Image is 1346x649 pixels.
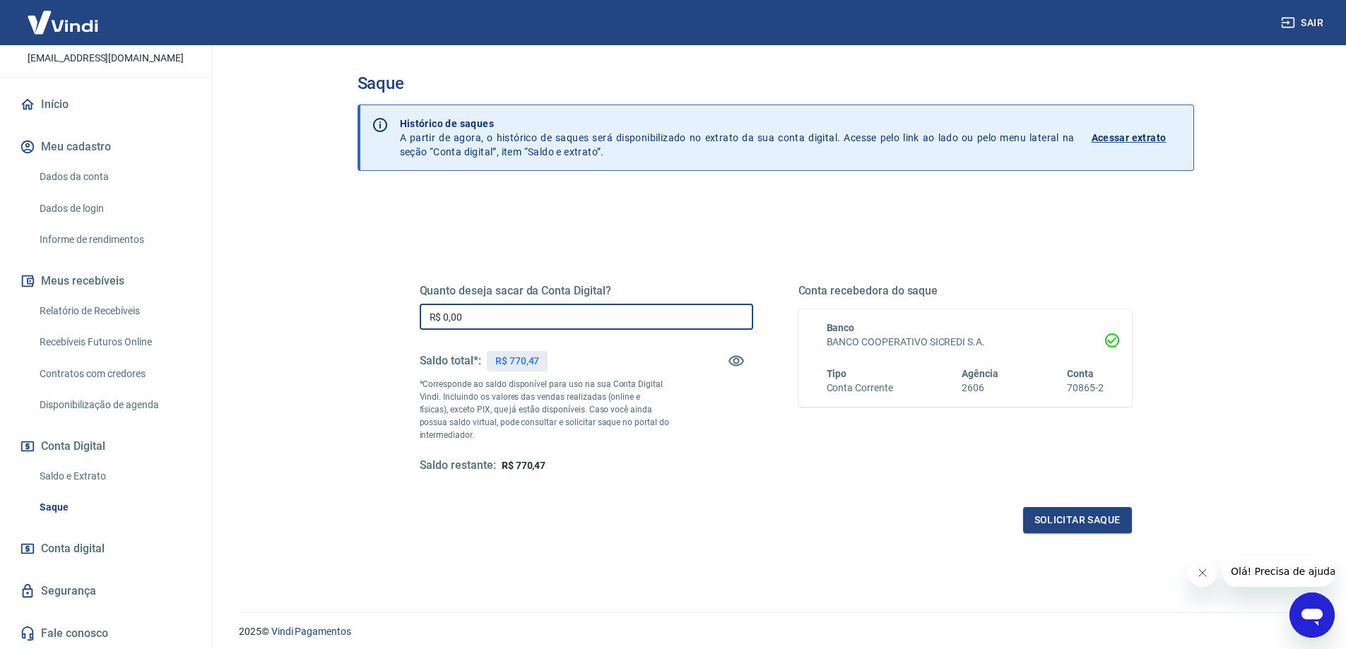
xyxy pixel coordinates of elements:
[34,297,194,326] a: Relatório de Recebíveis
[16,30,196,45] p: TULIO DE [PERSON_NAME]
[1067,381,1104,395] h6: 70865-2
[17,533,194,564] a: Conta digital
[827,335,1104,350] h6: BANCO COOPERATIVO SICREDI S.A.
[1188,559,1217,587] iframe: Fechar mensagem
[17,1,109,44] img: Vindi
[271,626,351,637] a: Vindi Pagamentos
[358,73,1194,93] h3: Saque
[34,359,194,388] a: Contratos com credores
[34,162,194,191] a: Dados da conta
[34,194,194,223] a: Dados de login
[17,89,194,120] a: Início
[34,493,194,522] a: Saque
[798,284,1132,298] h5: Conta recebedora do saque
[827,381,893,395] h6: Conta Corrente
[400,117,1075,159] p: A partir de agora, o histórico de saques será disponibilizado no extrato da sua conta digital. Ac...
[420,378,670,441] p: *Corresponde ao saldo disponível para uso na sua Conta Digital Vindi. Incluindo os valores das ve...
[239,624,1312,639] p: 2025 ©
[420,354,481,368] h5: Saldo total*:
[827,322,855,333] span: Banco
[827,368,847,379] span: Tipo
[1289,593,1335,638] iframe: Botão para abrir a janela de mensagens
[420,458,496,473] h5: Saldo restante:
[34,328,194,357] a: Recebíveis Futuros Online
[1023,507,1132,533] button: Solicitar saque
[34,462,194,491] a: Saldo e Extrato
[17,618,194,649] a: Fale conosco
[420,284,753,298] h5: Quanto deseja sacar da Conta Digital?
[400,117,1075,131] p: Histórico de saques
[1067,368,1094,379] span: Conta
[495,354,540,369] p: R$ 770,47
[34,225,194,254] a: Informe de rendimentos
[1092,131,1167,145] p: Acessar extrato
[1222,556,1335,587] iframe: Mensagem da empresa
[17,131,194,162] button: Meu cadastro
[1278,10,1329,36] button: Sair
[17,576,194,607] a: Segurança
[17,266,194,297] button: Meus recebíveis
[962,381,998,395] h6: 2606
[502,460,546,471] span: R$ 770,47
[962,368,998,379] span: Agência
[17,431,194,462] button: Conta Digital
[28,51,184,66] p: [EMAIL_ADDRESS][DOMAIN_NAME]
[1092,117,1182,159] a: Acessar extrato
[41,539,105,559] span: Conta digital
[34,391,194,419] a: Disponibilização de agenda
[8,10,119,21] span: Olá! Precisa de ajuda?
